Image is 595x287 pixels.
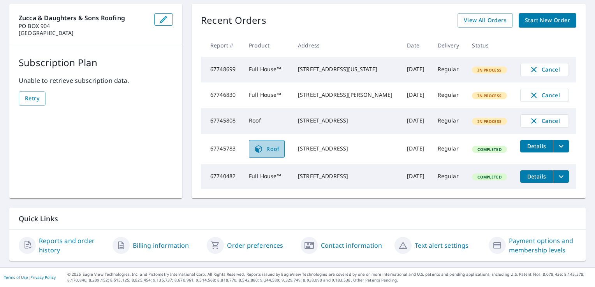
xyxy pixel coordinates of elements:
td: [DATE] [401,82,431,108]
td: Regular [431,108,466,134]
span: Completed [473,147,506,152]
td: 67745783 [201,134,243,164]
button: detailsBtn-67740482 [520,170,553,183]
span: Start New Order [525,16,570,25]
span: Details [525,142,548,150]
td: Regular [431,164,466,189]
td: Full House™ [243,82,292,108]
th: Delivery [431,34,466,57]
td: [DATE] [401,57,431,82]
a: Roof [249,140,285,158]
div: [STREET_ADDRESS] [298,172,394,180]
div: [STREET_ADDRESS] [298,117,394,124]
td: Regular [431,57,466,82]
td: [DATE] [401,164,431,189]
a: Contact information [321,241,382,250]
span: In Process [473,119,506,124]
span: Cancel [528,65,561,74]
span: Completed [473,174,506,180]
div: [STREET_ADDRESS][US_STATE] [298,65,394,73]
p: | [4,275,56,280]
p: Subscription Plan [19,56,173,70]
td: Roof [243,108,292,134]
a: Reports and order history [39,236,106,255]
p: Unable to retrieve subscription data. [19,76,173,85]
span: View All Orders [464,16,507,25]
button: filesDropdownBtn-67740482 [553,170,569,183]
a: Text alert settings [415,241,468,250]
button: Cancel [520,89,569,102]
span: Retry [25,94,39,103]
td: [DATE] [401,108,431,134]
a: Order preferences [227,241,283,250]
div: [STREET_ADDRESS] [298,145,394,152]
p: PO BOX 904 [19,23,148,30]
td: Full House™ [243,164,292,189]
a: Terms of Use [4,275,28,280]
td: Regular [431,134,466,164]
th: Status [466,34,514,57]
th: Product [243,34,292,57]
p: Recent Orders [201,13,266,28]
td: [DATE] [401,134,431,164]
button: filesDropdownBtn-67745783 [553,140,569,152]
span: Details [525,173,548,180]
div: [STREET_ADDRESS][PERSON_NAME] [298,91,394,99]
a: Start New Order [519,13,576,28]
span: In Process [473,67,506,73]
p: © 2025 Eagle View Technologies, Inc. and Pictometry International Corp. All Rights Reserved. Repo... [67,271,591,283]
th: Address [292,34,401,57]
button: Retry [19,91,46,106]
td: Full House™ [243,57,292,82]
a: Privacy Policy [30,275,56,280]
p: Zucca & Daughters & Sons Roofing [19,13,148,23]
button: Cancel [520,114,569,128]
td: 67748699 [201,57,243,82]
td: 67746830 [201,82,243,108]
td: Regular [431,82,466,108]
span: Cancel [528,116,561,126]
button: detailsBtn-67745783 [520,140,553,152]
span: In Process [473,93,506,98]
button: Cancel [520,63,569,76]
span: Cancel [528,91,561,100]
a: Payment options and membership levels [509,236,576,255]
a: Billing information [133,241,189,250]
span: Roof [254,144,280,154]
a: View All Orders [458,13,513,28]
p: [GEOGRAPHIC_DATA] [19,30,148,37]
td: 67740482 [201,164,243,189]
th: Date [401,34,431,57]
th: Report # [201,34,243,57]
p: Quick Links [19,214,576,224]
td: 67745808 [201,108,243,134]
